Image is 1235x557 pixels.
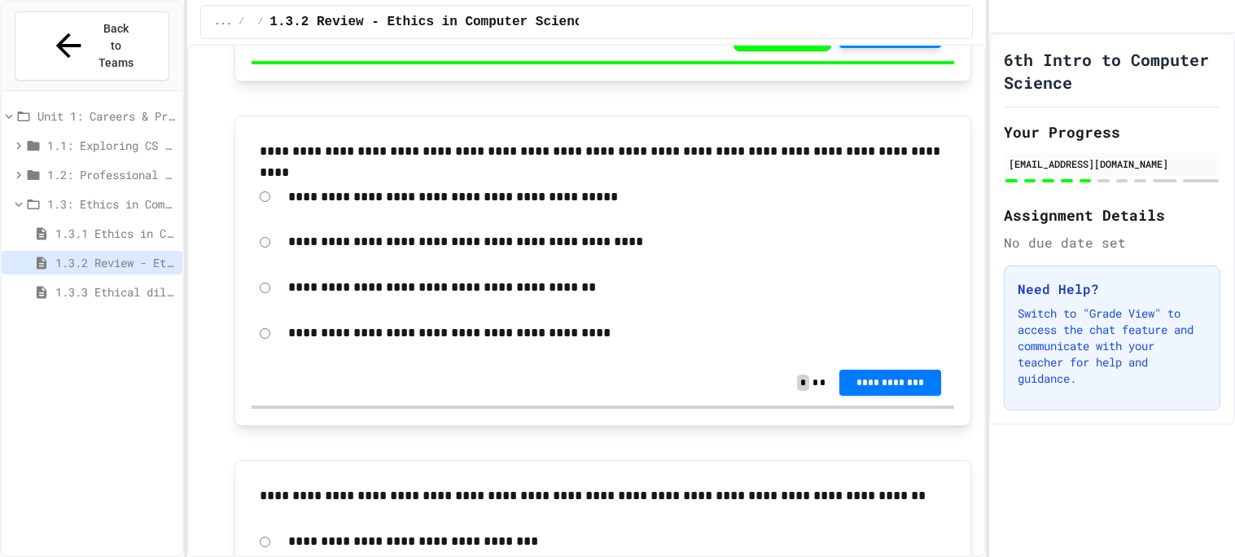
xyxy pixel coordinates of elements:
span: Unit 1: Careers & Professionalism [37,107,176,125]
span: / [239,15,244,29]
button: Back to Teams [15,11,169,81]
span: 1.3.2 Review - Ethics in Computer Science [55,254,176,271]
div: [EMAIL_ADDRESS][DOMAIN_NAME] [1009,156,1215,171]
span: 1.3.1 Ethics in Computer Science [55,225,176,242]
span: 1.3.3 Ethical dilemma reflections [55,283,176,300]
span: 1.1: Exploring CS Careers [47,137,176,154]
span: / [257,15,263,29]
p: Switch to "Grade View" to access the chat feature and communicate with your teacher for help and ... [1018,305,1207,387]
span: 1.2: Professional Communication [47,166,176,183]
h3: Need Help? [1018,279,1207,299]
span: ... [214,15,232,29]
div: No due date set [1004,233,1220,252]
h2: Your Progress [1004,121,1220,143]
h1: 6th Intro to Computer Science [1004,48,1220,94]
span: 1.3.2 Review - Ethics in Computer Science [269,12,590,32]
h2: Assignment Details [1004,204,1220,226]
span: Back to Teams [97,20,135,72]
span: 1.3: Ethics in Computing [47,195,176,213]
